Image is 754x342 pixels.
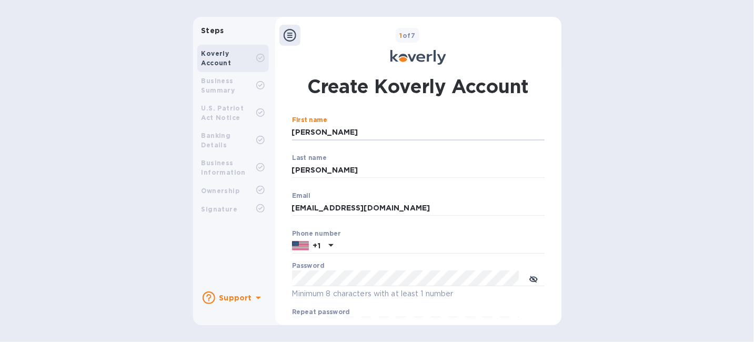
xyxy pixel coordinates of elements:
[313,240,320,251] p: +1
[292,117,327,124] label: First name
[202,77,235,94] b: Business Summary
[523,268,544,289] button: toggle password visibility
[292,263,324,269] label: Password
[292,230,340,237] label: Phone number
[202,132,231,149] b: Banking Details
[292,193,310,199] label: Email
[202,26,224,35] b: Steps
[400,32,416,39] b: of 7
[219,294,252,302] b: Support
[292,240,309,252] img: US
[307,73,529,99] h1: Create Koverly Account
[202,159,246,176] b: Business Information
[292,155,327,161] label: Last name
[292,125,545,140] input: Enter your first name
[202,187,240,195] b: Ownership
[400,32,403,39] span: 1
[202,104,244,122] b: U.S. Patriot Act Notice
[292,200,545,216] input: Email
[292,309,350,315] label: Repeat password
[202,49,232,67] b: Koverly Account
[523,314,544,335] button: toggle password visibility
[202,205,238,213] b: Signature
[292,288,545,300] p: Minimum 8 characters with at least 1 number
[292,163,545,178] input: Enter your last name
